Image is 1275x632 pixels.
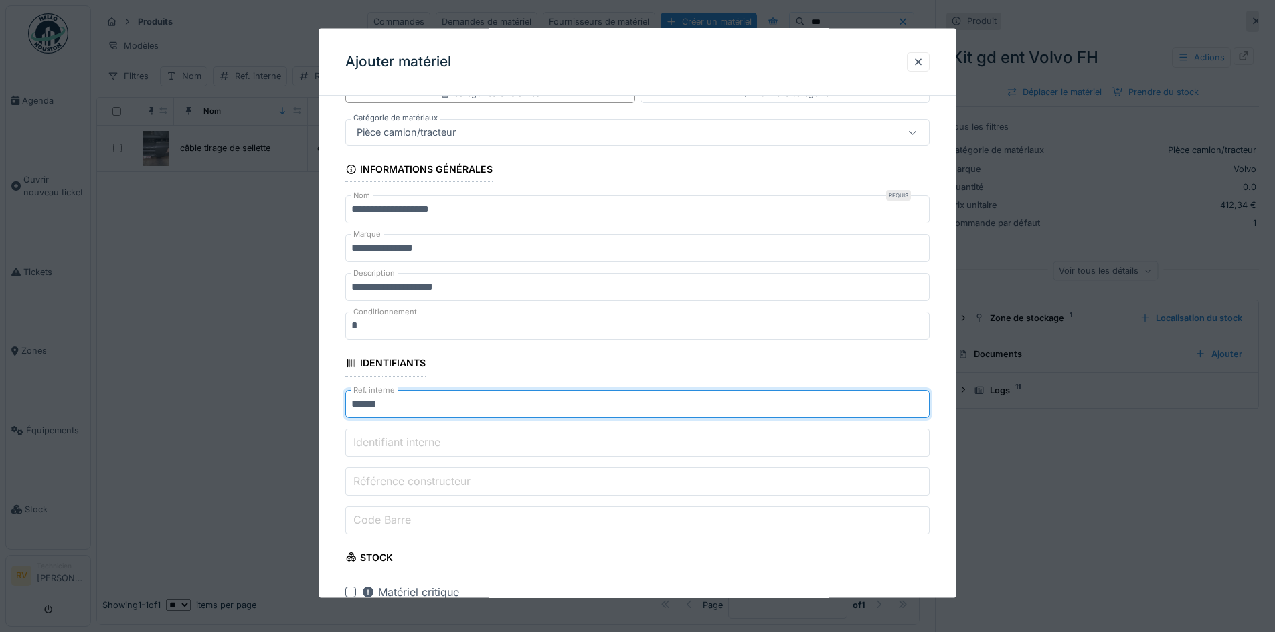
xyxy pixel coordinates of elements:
[351,433,443,449] label: Identifiant interne
[351,125,461,140] div: Pièce camion/tracteur
[345,159,493,182] div: Informations générales
[345,547,393,570] div: Stock
[440,87,540,100] div: Catégories existantes
[351,384,398,395] label: Ref. interne
[361,583,459,599] div: Matériel critique
[351,112,440,124] label: Catégorie de matériaux
[351,190,373,201] label: Nom
[345,353,426,376] div: Identifiants
[740,87,829,100] div: Nouvelle catégorie
[886,190,911,201] div: Requis
[345,54,451,70] h3: Ajouter matériel
[351,511,414,527] label: Code Barre
[351,268,398,279] label: Description
[351,229,384,240] label: Marque
[351,306,420,318] label: Conditionnement
[351,472,473,488] label: Référence constructeur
